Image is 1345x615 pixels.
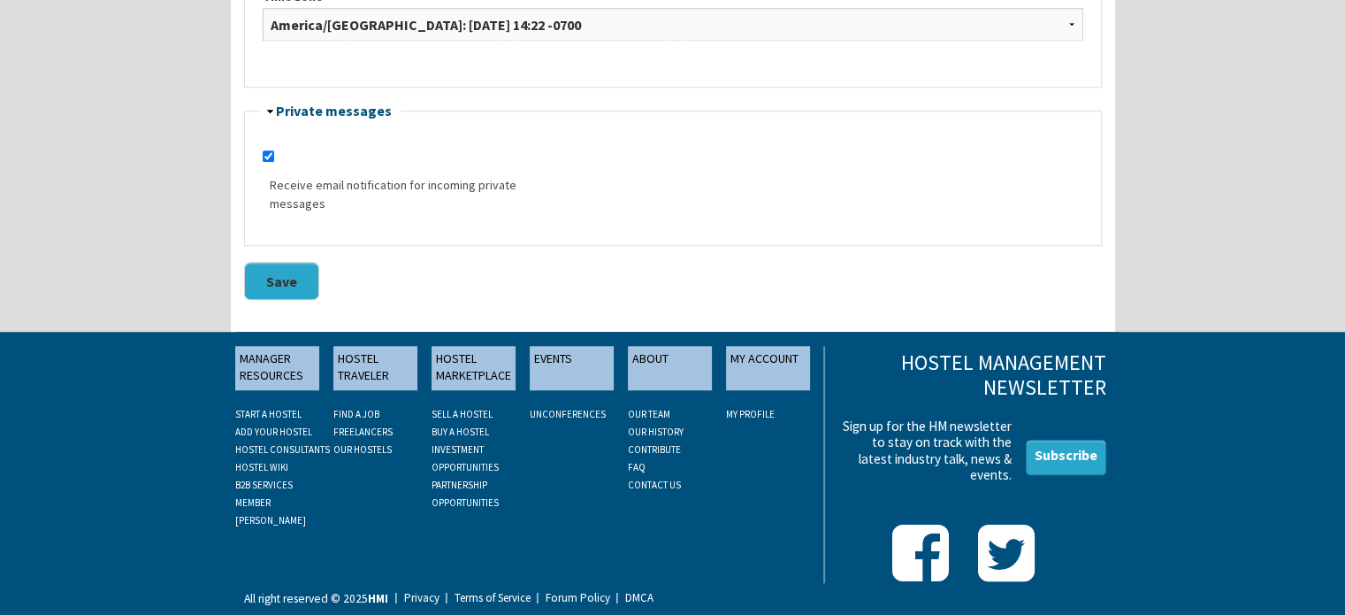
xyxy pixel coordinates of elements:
a: HOSTEL WIKI [235,461,288,473]
a: Terms of Service [442,594,531,603]
a: DMCA [613,594,653,603]
select: Select the desired local time and time zone. Dates and times throughout this site will be display... [263,8,1083,41]
a: OUR HOSTELS [333,443,392,456]
a: Forum Policy [533,594,610,603]
a: FIND A JOB [333,408,379,420]
a: OUR HISTORY [628,426,684,438]
button: Save [244,262,319,300]
a: MANAGER RESOURCES [235,346,319,390]
a: PARTNERSHIP OPPORTUNITIES [432,479,499,509]
a: EVENTS [530,346,614,390]
a: HOSTEL TRAVELER [333,346,417,390]
a: HOSTEL MARKETPLACE [432,346,516,390]
a: CONTRIBUTE [628,443,681,456]
a: HOSTEL CONSULTANTS [235,443,330,456]
a: B2B SERVICES [235,479,293,491]
a: Subscribe [1026,440,1106,475]
a: Private messages [276,102,392,119]
a: FAQ [628,461,646,473]
a: MY ACCOUNT [726,346,810,390]
a: OUR TEAM [628,408,670,420]
a: Privacy [392,594,439,603]
a: INVESTMENT OPPORTUNITIES [432,443,499,473]
a: ADD YOUR HOSTEL [235,426,312,438]
p: All right reserved © 2025 [244,589,388,609]
strong: HMI [368,591,388,606]
a: SELL A HOSTEL [432,408,493,420]
a: CONTACT US [628,479,681,491]
a: BUY A HOSTEL [432,426,489,438]
a: START A HOSTEL [235,408,302,420]
a: UNCONFERENCES [530,408,606,420]
a: FREELANCERS [333,426,393,438]
a: My Profile [726,408,775,420]
p: Sign up for the HM newsletter to stay on track with the latest industry talk, news & events. [837,419,1012,483]
h3: Hostel Management Newsletter [837,350,1105,402]
label: Receive email notification for incoming private messages [270,176,522,213]
a: ABOUT [628,346,712,390]
a: MEMBER [PERSON_NAME] [235,496,306,527]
